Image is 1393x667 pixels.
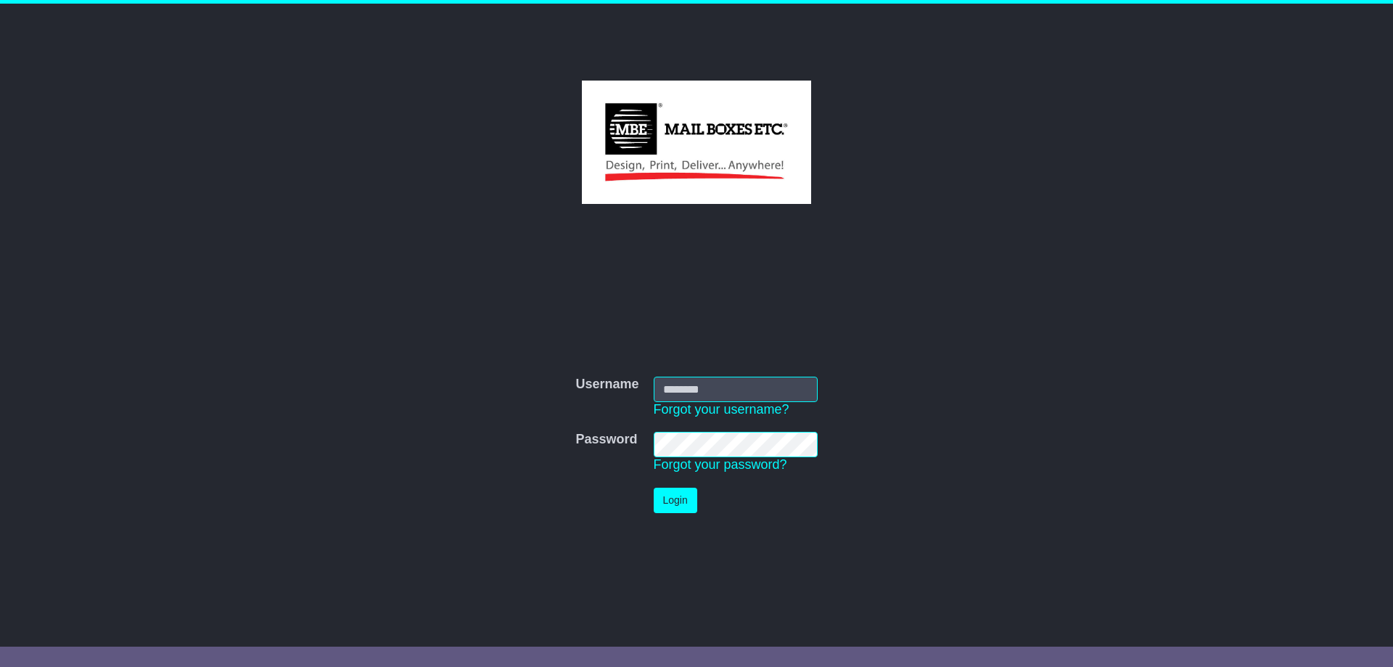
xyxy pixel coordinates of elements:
[654,402,789,417] a: Forgot your username?
[654,457,787,472] a: Forgot your password?
[582,81,810,204] img: MBE Victoria Pty Ltd
[575,432,637,448] label: Password
[575,377,638,393] label: Username
[654,488,697,513] button: Login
